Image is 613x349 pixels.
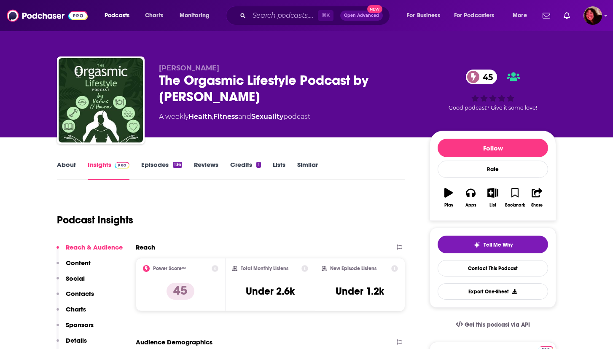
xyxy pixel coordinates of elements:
div: Search podcasts, credits, & more... [234,6,398,25]
div: Share [531,203,543,208]
span: Tell Me Why [484,242,513,248]
div: 1 [256,162,261,168]
a: About [57,161,76,180]
img: Podchaser - Follow, Share and Rate Podcasts [7,8,88,24]
a: Episodes136 [141,161,182,180]
p: Contacts [66,290,94,298]
button: open menu [449,9,507,22]
span: Get this podcast via API [465,321,530,328]
h3: Under 2.6k [246,285,295,298]
a: Show notifications dropdown [539,8,554,23]
button: Play [438,183,460,213]
a: Get this podcast via API [449,314,537,335]
span: , [212,113,213,121]
a: Sexuality [251,113,283,121]
button: tell me why sparkleTell Me Why [438,236,548,253]
button: Export One-Sheet [438,283,548,300]
a: Health [188,113,212,121]
span: Good podcast? Give it some love! [449,105,537,111]
div: 136 [173,162,182,168]
h1: Podcast Insights [57,214,133,226]
a: Credits1 [230,161,261,180]
p: Sponsors [66,321,94,329]
div: 45Good podcast? Give it some love! [430,64,556,116]
span: For Business [407,10,440,21]
button: List [482,183,504,213]
button: Contacts [56,290,94,305]
a: Show notifications dropdown [560,8,573,23]
button: open menu [99,9,140,22]
span: ⌘ K [318,10,333,21]
a: Similar [297,161,318,180]
div: Bookmark [505,203,525,208]
p: Details [66,336,87,344]
span: and [238,113,251,121]
button: Bookmark [504,183,526,213]
p: 45 [167,283,194,300]
button: Social [56,274,85,290]
span: 45 [474,70,497,84]
button: Show profile menu [583,6,602,25]
button: Open AdvancedNew [340,11,383,21]
img: User Profile [583,6,602,25]
p: Content [66,259,91,267]
div: A weekly podcast [159,112,310,122]
span: Logged in as Kathryn-Musilek [583,6,602,25]
span: Monitoring [180,10,210,21]
h2: New Episode Listens [330,266,376,271]
h2: Total Monthly Listens [241,266,288,271]
h2: Power Score™ [153,266,186,271]
p: Charts [66,305,86,313]
div: Apps [465,203,476,208]
span: More [513,10,527,21]
div: Play [444,203,453,208]
div: List [489,203,496,208]
p: Reach & Audience [66,243,123,251]
button: open menu [401,9,451,22]
button: Follow [438,139,548,157]
button: Share [526,183,548,213]
p: Social [66,274,85,282]
a: 45 [466,70,497,84]
span: [PERSON_NAME] [159,64,219,72]
a: Fitness [213,113,238,121]
span: Charts [145,10,163,21]
div: Rate [438,161,548,178]
input: Search podcasts, credits, & more... [249,9,318,22]
button: Content [56,259,91,274]
button: Sponsors [56,321,94,336]
h2: Audience Demographics [136,338,212,346]
a: Reviews [194,161,218,180]
span: For Podcasters [454,10,495,21]
button: Apps [460,183,481,213]
span: New [367,5,382,13]
a: Lists [273,161,285,180]
h3: Under 1.2k [336,285,384,298]
button: open menu [174,9,220,22]
a: InsightsPodchaser Pro [88,161,129,180]
span: Podcasts [105,10,129,21]
button: open menu [507,9,538,22]
img: The Orgasmic Lifestyle Podcast by Venus O'Hara [59,58,143,142]
a: Contact This Podcast [438,260,548,277]
h2: Reach [136,243,155,251]
img: tell me why sparkle [473,242,480,248]
a: Charts [140,9,168,22]
button: Reach & Audience [56,243,123,259]
button: Charts [56,305,86,321]
span: Open Advanced [344,13,379,18]
img: Podchaser Pro [115,162,129,169]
